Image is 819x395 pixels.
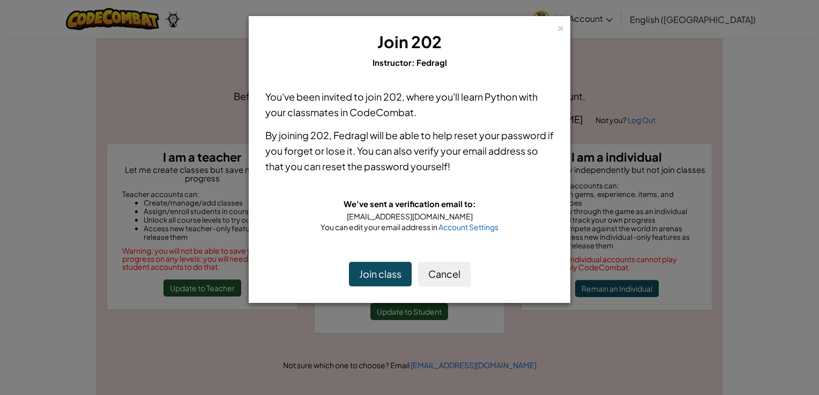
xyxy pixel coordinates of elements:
[265,129,310,141] span: By joining
[321,222,438,232] span: You can edit your email address in
[373,57,416,67] span: Instructor:
[344,199,476,209] span: We've sent a verification email to:
[329,129,333,141] span: ,
[402,90,485,103] span: , where you'll learn
[416,57,447,67] span: Fedragl
[383,90,402,103] span: 202
[377,32,408,52] span: Join
[265,129,554,172] span: will be able to help reset your password if you forget or lose it. You can also verify your email...
[438,222,498,232] a: Account Settings
[418,262,471,286] button: Cancel
[349,262,412,286] button: Join class
[333,129,368,141] span: Fedragl
[411,32,442,52] span: 202
[557,21,564,32] div: ×
[265,211,554,222] div: [EMAIL_ADDRESS][DOMAIN_NAME]
[310,129,329,141] span: 202
[265,90,383,103] span: You've been invited to join
[485,90,517,103] span: Python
